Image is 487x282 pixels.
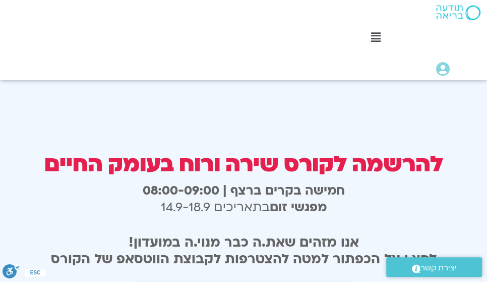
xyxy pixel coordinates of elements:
h3: להרשמה לקורס שירה ורוח בעומק החיים [5,150,482,178]
h2: אנו מזהים שאת.ה כבר מנוי.ה במועדון! לחצ.י על הכפתור למטה להצטרפות לקבוצת הווטסאפ של הקורס [5,234,482,268]
span: יצירת קשר [420,261,457,275]
img: תודעה בריאה [436,5,480,20]
b: חמישה בקרים ברצף | 08:00-09:00 [143,182,345,199]
strong: מפגשי זום [270,199,327,216]
a: יצירת קשר [386,257,482,277]
h3: בתאריכים 14.9-18.9 [5,182,482,216]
